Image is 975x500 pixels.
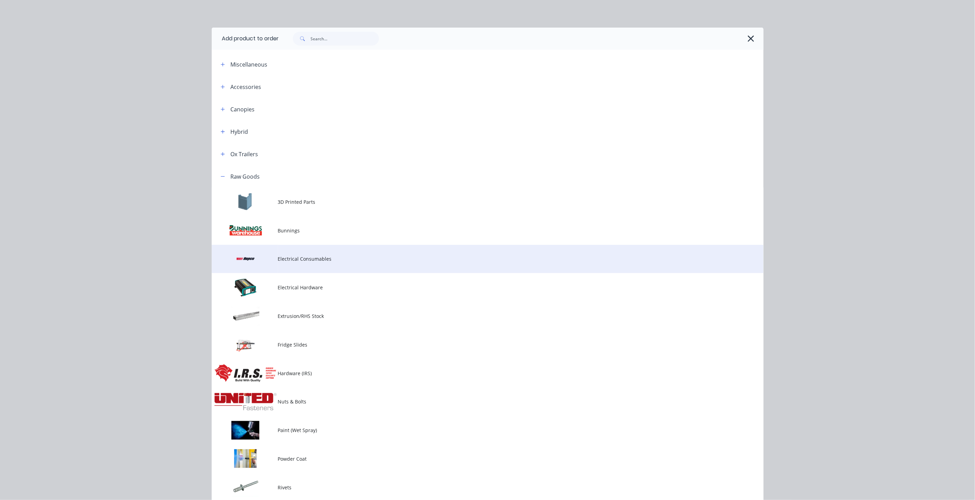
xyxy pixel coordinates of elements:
span: 3D Printed Parts [278,198,666,206]
span: Bunnings [278,227,666,234]
span: Extrusion/RHS Stock [278,312,666,320]
span: Electrical Hardware [278,284,666,291]
div: Raw Goods [231,172,260,181]
span: Nuts & Bolts [278,398,666,405]
span: Powder Coat [278,455,666,462]
div: Ox Trailers [231,150,258,158]
span: Fridge Slides [278,341,666,348]
div: Accessories [231,83,261,91]
span: Electrical Consumables [278,255,666,262]
div: Canopies [231,105,255,113]
div: Miscellaneous [231,60,268,69]
span: Hardware (IRS) [278,370,666,377]
div: Add product to order [212,28,279,50]
span: Rivets [278,484,666,491]
span: Paint (Wet Spray) [278,427,666,434]
div: Hybrid [231,128,248,136]
input: Search... [311,32,379,46]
